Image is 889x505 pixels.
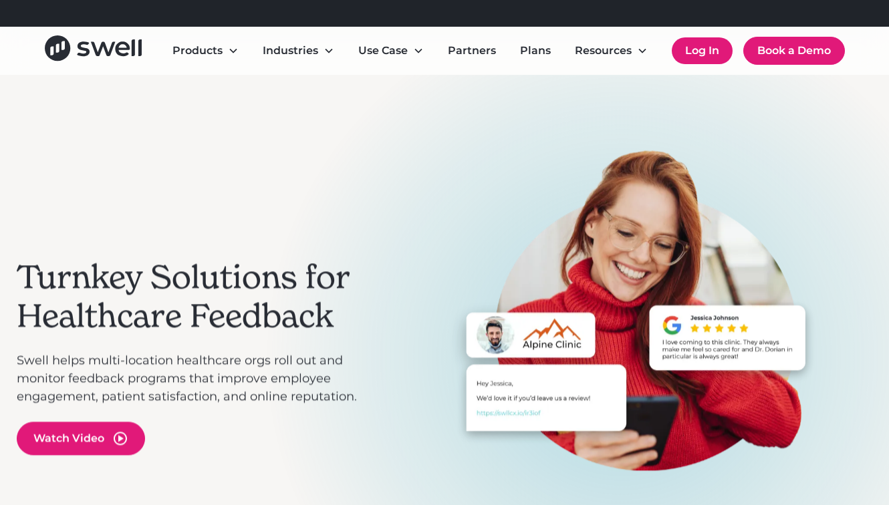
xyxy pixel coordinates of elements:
[263,43,318,59] div: Industries
[172,43,223,59] div: Products
[672,37,733,64] a: Log In
[822,441,889,505] iframe: Chat Widget
[437,37,507,64] a: Partners
[252,37,345,64] div: Industries
[348,37,434,64] div: Use Case
[162,37,249,64] div: Products
[575,43,632,59] div: Resources
[17,259,378,335] h2: Turnkey Solutions for Healthcare Feedback
[509,37,561,64] a: Plans
[564,37,658,64] div: Resources
[743,37,845,65] a: Book a Demo
[33,430,104,446] div: Watch Video
[45,35,142,65] a: home
[17,422,145,455] a: open lightbox
[358,43,408,59] div: Use Case
[17,351,378,405] p: Swell helps multi-location healthcare orgs roll out and monitor feedback programs that improve em...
